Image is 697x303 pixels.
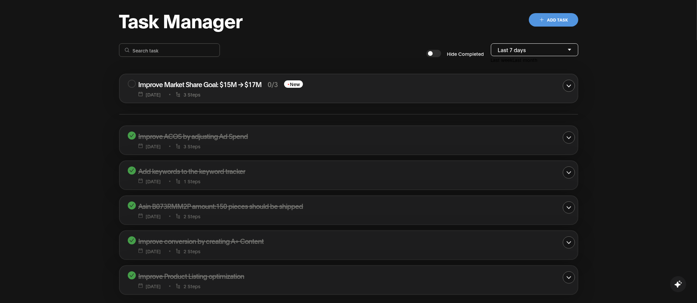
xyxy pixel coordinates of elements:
[169,249,201,254] span: 2 Steps
[139,249,161,254] span: [DATE]
[129,133,134,138] span: check
[139,131,248,140] h2: Improve ACOS by adjusting Ad Spend
[139,92,161,97] span: [DATE]
[132,47,214,53] input: Search task
[491,43,578,56] button: Last 7 days
[447,50,484,57] span: Hide Completed
[169,283,201,289] span: 2 Steps
[139,166,245,175] h2: Add keywords to the keyword tracker
[169,92,201,97] span: 3 Steps
[129,238,134,243] span: check
[139,214,161,219] span: [DATE]
[169,179,201,184] span: 1 Steps
[169,144,201,149] span: 3 Steps
[139,80,262,88] h2: Improve Market Share Goal: $15M → $17M
[119,10,243,30] h1: Task Manager
[529,13,578,27] button: Add Task
[491,56,513,64] button: Last week
[129,168,134,173] span: check
[139,283,161,289] span: [DATE]
[169,214,201,219] span: 2 Steps
[284,80,303,88] span: New
[139,144,161,149] span: [DATE]
[139,271,244,280] h2: Improve Product Listing optimization
[129,273,134,278] span: check
[513,56,538,64] button: Last month
[139,179,161,184] span: [DATE]
[139,201,303,210] h2: Asin B073RMM2P amount:150 pieces should be shipped
[129,203,134,208] span: check
[139,236,264,245] h2: Improve conversion by creating A+ Content
[268,80,278,88] span: 0/3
